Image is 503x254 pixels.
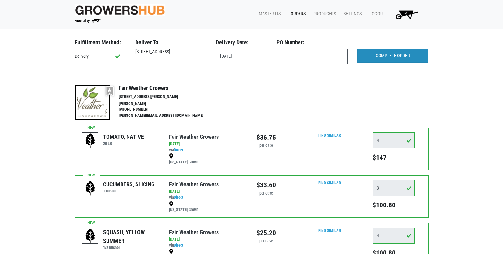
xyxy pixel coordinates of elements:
[169,133,219,140] a: Fair Weather Growers
[103,180,155,189] div: CUCUMBERS, SLICING
[216,39,267,46] h3: Delivery Date:
[318,180,341,185] a: Find Similar
[119,94,217,100] li: [STREET_ADDRESS][PERSON_NAME]
[75,39,126,46] h3: Fulfillment Method:
[169,201,173,206] img: map_marker-0e94453035b3232a4d21701695807de9.png
[169,189,247,195] div: [DATE]
[373,201,415,209] h5: $100.80
[277,39,348,46] h3: PO Number:
[119,85,217,92] h4: Fair Weather Growers
[256,190,276,197] div: per case
[373,132,415,148] input: Qty
[404,10,407,15] span: 5
[393,8,421,21] img: Cart
[256,228,276,238] div: $25.20
[373,228,415,244] input: Qty
[357,49,428,63] input: COMPLETE ORDER
[373,180,415,196] input: Qty
[103,228,159,245] div: SQUASH, YELLOW SUMMER
[135,39,206,46] h3: Deliver To:
[103,245,159,250] h6: 1/2 bushel
[169,249,173,254] img: map_marker-0e94453035b3232a4d21701695807de9.png
[174,147,183,152] a: Direct
[169,181,219,188] a: Fair Weather Growers
[82,180,98,196] img: placeholder-variety-43d6402dacf2d531de610a020419775a.svg
[318,228,341,233] a: Find Similar
[75,4,165,16] img: original-fc7597fdc6adbb9d0e2ae620e786d1a2.jpg
[169,195,247,201] div: via
[119,107,217,113] li: [PHONE_NUMBER]
[169,147,247,153] div: via
[103,132,144,141] div: TOMATO, NATIVE
[364,8,388,20] a: Logout
[103,189,155,193] h6: 1 bushel
[169,141,247,147] div: [DATE]
[338,8,364,20] a: Settings
[256,132,276,143] div: $36.75
[119,113,217,119] li: [PERSON_NAME][EMAIL_ADDRESS][DOMAIN_NAME]
[373,153,415,162] h5: $147
[256,180,276,190] div: $33.60
[75,85,110,120] img: thumbnail-66b73ed789e5fdb011f67f3ae1eff6c2.png
[82,133,98,149] img: placeholder-variety-43d6402dacf2d531de610a020419775a.svg
[169,153,247,165] div: [US_STATE] Grown
[388,8,424,21] a: 5
[254,8,285,20] a: Master List
[174,243,183,248] a: Direct
[318,133,341,138] a: Find Similar
[169,229,219,235] a: Fair Weather Growers
[216,49,267,64] input: Select Date
[169,201,247,213] div: [US_STATE] Grown
[174,195,183,200] a: Direct
[119,101,217,107] li: [PERSON_NAME]
[103,141,144,146] h6: 20 LB
[256,238,276,244] div: per case
[169,243,247,249] div: via
[169,153,173,159] img: map_marker-0e94453035b3232a4d21701695807de9.png
[256,143,276,149] div: per case
[130,49,211,56] div: [STREET_ADDRESS]
[75,19,101,23] img: Powered by Big Wheelbarrow
[308,8,338,20] a: Producers
[285,8,308,20] a: Orders
[82,228,98,244] img: placeholder-variety-43d6402dacf2d531de610a020419775a.svg
[169,236,247,243] div: [DATE]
